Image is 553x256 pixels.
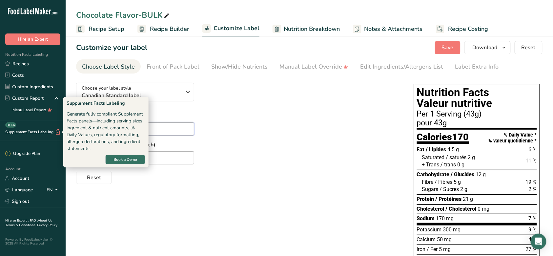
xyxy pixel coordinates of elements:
span: 5 mg [439,246,451,252]
span: 7 % [529,215,537,222]
a: Recipe Costing [436,22,488,36]
span: 21 g [463,196,473,202]
a: About Us . [5,218,52,227]
span: Reset [522,44,536,52]
a: Hire an Expert . [5,218,29,223]
div: Calories [417,132,469,144]
span: Iron [417,246,426,252]
span: 2 g [461,186,468,192]
div: Edit Ingredients/Allergens List [360,62,443,71]
span: / Protéines [436,196,462,202]
a: Recipe Setup [76,22,124,36]
div: EN [47,186,60,194]
span: 9 % [529,226,537,233]
span: 27 % [526,246,537,252]
span: Fibre [422,179,434,185]
div: pour 43g [417,119,537,127]
span: / Fer [427,246,438,252]
span: 170 mg [436,215,454,222]
span: Book a Demo [113,157,137,162]
span: Notes & Attachments [364,25,423,33]
a: Customize Label [202,21,259,37]
span: Choose your label style [82,85,131,92]
span: Recipe Setup [89,25,124,33]
button: Download [464,41,511,54]
button: Reset [76,171,112,184]
span: 2 g [468,154,475,160]
a: Terms & Conditions . [6,223,37,227]
h1: Nutrition Facts Valeur nutritive [417,87,537,109]
button: Save [435,41,461,54]
span: 19 % [526,179,537,185]
span: 2 % [529,186,537,192]
a: Nutrition Breakdown [273,22,340,36]
div: Open Intercom Messenger [531,234,546,249]
span: 300 mg [443,226,461,233]
div: Generate fully compliant Supplement Facts panels—including serving sizes, ingredient & nutrient a... [67,111,145,152]
span: 50 mg [437,236,452,243]
span: Customize Label [214,24,259,33]
span: 11 % [526,158,537,164]
div: Label Extra Info [455,62,499,71]
div: % Daily Value * % valeur quotidienne * [489,132,537,144]
span: / Glucides [451,171,475,178]
span: / Lipides [426,146,446,153]
div: Choose Label Style [82,62,135,71]
label: Suggested Serving Size (French) [76,141,401,149]
span: Saturated [422,154,445,160]
span: Reset [87,174,101,181]
button: Book a Demo [105,155,145,164]
span: 4.5 g [448,146,459,153]
span: 12 g [476,171,486,178]
span: / Cholestérol [446,206,477,212]
span: 170 [452,131,469,142]
span: Recipe Builder [150,25,189,33]
span: Potassium [417,226,442,233]
div: Manual Label Override [279,62,348,71]
div: Per 1 Serving (43g) [417,110,537,118]
a: FAQ . [30,218,38,223]
span: Nutrition Breakdown [284,25,340,33]
span: Sugars [422,186,439,192]
span: Recipe Costing [448,25,488,33]
span: Protein [417,196,434,202]
button: Hire an Expert [5,33,60,45]
span: / saturés [446,154,467,160]
span: Carbohydrate [417,171,450,178]
div: Supplement Facts Labeling [67,100,145,107]
span: 6 % [529,146,537,153]
a: Recipe Builder [137,22,189,36]
div: Chocolate Flavor-BULK [76,9,171,21]
button: Reset [515,41,543,54]
span: Download [473,44,498,52]
div: Upgrade Plan [5,151,40,157]
span: Cholesterol [417,206,444,212]
span: Canadian Standard label [82,92,182,99]
a: Notes & Attachments [353,22,423,36]
span: Fat [417,146,425,153]
span: Calcium [417,236,436,243]
div: BETA [5,122,16,128]
span: / Fibres [435,179,453,185]
div: Powered By FoodLabelMaker © 2025 All Rights Reserved [5,238,60,245]
span: / trans [441,161,456,168]
span: 0 g [458,161,465,168]
div: Show/Hide Nutrients [211,62,268,71]
span: + Trans [422,161,440,168]
button: Choose your label style Canadian Standard label [76,83,194,101]
span: 4 % [529,236,537,243]
div: Custom Report [5,95,44,102]
span: 0 mg [478,206,490,212]
span: / Sucres [440,186,459,192]
a: Language [5,184,33,196]
span: Sodium [417,215,435,222]
span: 5 g [454,179,461,185]
div: Front of Pack Label [147,62,199,71]
a: Privacy Policy [37,223,57,227]
h1: Customize your label [76,42,147,53]
span: Save [442,44,454,52]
